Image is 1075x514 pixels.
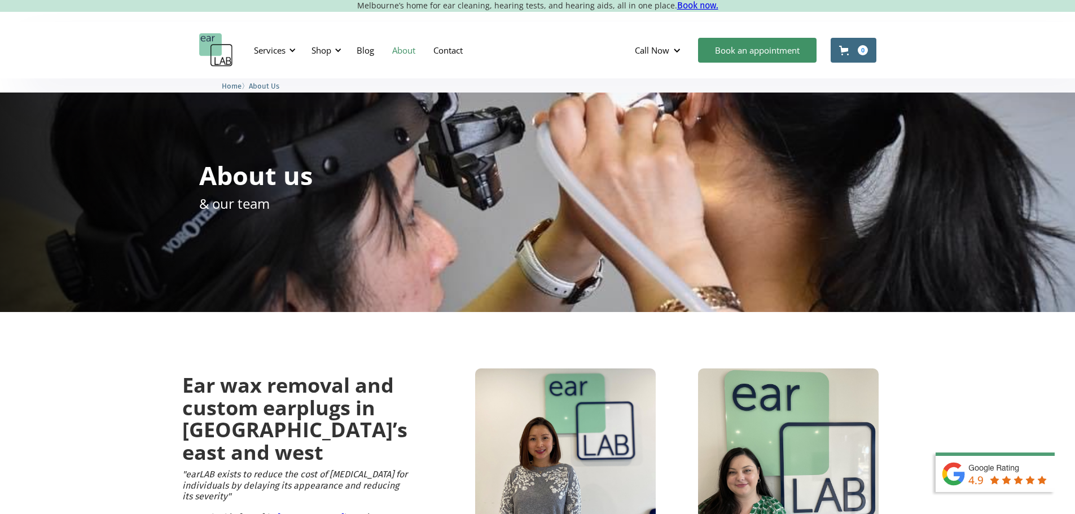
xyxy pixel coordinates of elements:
[626,33,692,67] div: Call Now
[199,162,313,188] h1: About us
[254,45,286,56] div: Services
[383,34,424,67] a: About
[222,80,242,91] a: Home
[247,33,299,67] div: Services
[858,45,868,55] div: 0
[182,374,407,463] h2: Ear wax removal and custom earplugs in [GEOGRAPHIC_DATA]’s east and west
[249,80,279,91] a: About Us
[635,45,669,56] div: Call Now
[249,82,279,90] span: About Us
[222,82,242,90] span: Home
[348,34,383,67] a: Blog
[698,38,817,63] a: Book an appointment
[199,33,233,67] a: home
[199,194,270,213] p: & our team
[311,45,331,56] div: Shop
[305,33,345,67] div: Shop
[222,80,249,92] li: 〉
[831,38,876,63] a: Open cart
[182,469,407,501] em: "earLAB exists to reduce the cost of [MEDICAL_DATA] for individuals by delaying its appearance an...
[424,34,472,67] a: Contact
